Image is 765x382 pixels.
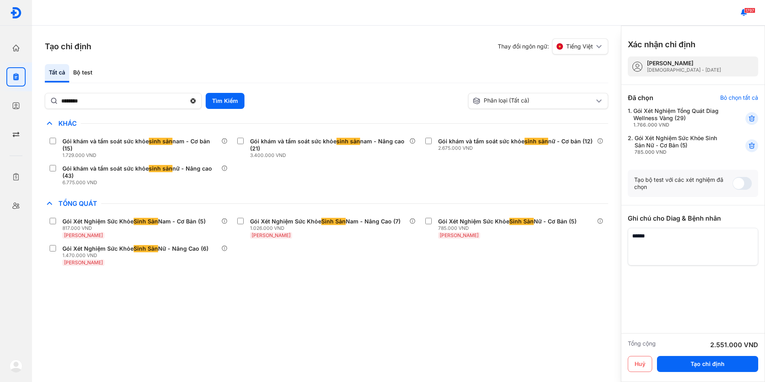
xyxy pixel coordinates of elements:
[149,165,172,172] span: sinh sản
[633,107,726,128] div: Gói Xét Nghiệm Tổng Quát Diag Wellness Vàng (29)
[62,225,209,231] div: 817.000 VND
[62,165,218,179] div: Gói khám và tầm soát sức khỏe nữ - Nâng cao (43)
[647,60,721,67] div: [PERSON_NAME]
[635,135,726,155] div: Gói Xét Nghiệm Sức Khỏe Sinh Sản Nữ - Cơ Bản (5)
[720,94,758,101] div: Bỏ chọn tất cả
[635,149,726,155] div: 785.000 VND
[64,259,103,265] span: [PERSON_NAME]
[62,179,221,186] div: 6.775.000 VND
[62,245,208,252] div: Gói Xét Nghiệm Sức Khỏe Nữ - Nâng Cao (6)
[69,64,96,82] div: Bộ test
[628,39,695,50] h3: Xác nhận chỉ định
[45,41,91,52] h3: Tạo chỉ định
[628,107,726,128] div: 1.
[633,122,726,128] div: 1.766.000 VND
[628,356,652,372] button: Huỷ
[647,67,721,73] div: [DEMOGRAPHIC_DATA] - [DATE]
[634,176,733,191] div: Tạo bộ test với các xét nghiệm đã chọn
[62,252,212,259] div: 1.470.000 VND
[509,218,534,225] span: Sinh Sản
[250,138,406,152] div: Gói khám và tầm soát sức khỏe nam - Nâng cao (21)
[438,218,577,225] div: Gói Xét Nghiệm Sức Khỏe Nữ - Cơ Bản (5)
[744,8,755,13] span: 1797
[657,356,758,372] button: Tạo chỉ định
[628,340,656,350] div: Tổng cộng
[566,43,593,50] span: Tiếng Việt
[438,145,596,151] div: 2.675.000 VND
[252,232,290,238] span: [PERSON_NAME]
[321,218,346,225] span: Sinh Sản
[250,218,401,225] div: Gói Xét Nghiệm Sức Khỏe Nam - Nâng Cao (7)
[498,38,608,54] div: Thay đổi ngôn ngữ:
[438,225,580,231] div: 785.000 VND
[10,7,22,19] img: logo
[336,138,360,145] span: sinh sản
[54,199,101,207] span: Tổng Quát
[473,97,594,105] div: Phân loại (Tất cả)
[62,152,221,159] div: 1.729.000 VND
[628,135,726,155] div: 2.
[134,218,158,225] span: Sinh Sản
[440,232,479,238] span: [PERSON_NAME]
[628,93,653,103] div: Đã chọn
[438,138,593,145] div: Gói khám và tầm soát sức khỏe nữ - Cơ bản (12)
[710,340,758,350] div: 2.551.000 VND
[628,213,758,223] div: Ghi chú cho Diag & Bệnh nhân
[134,245,158,252] span: Sinh Sản
[149,138,172,145] span: sinh sản
[45,64,69,82] div: Tất cả
[62,218,206,225] div: Gói Xét Nghiệm Sức Khỏe Nam - Cơ Bản (5)
[10,360,22,372] img: logo
[525,138,548,145] span: sinh sản
[64,232,103,238] span: [PERSON_NAME]
[250,225,404,231] div: 1.026.000 VND
[206,93,244,109] button: Tìm Kiếm
[62,138,218,152] div: Gói khám và tầm soát sức khỏe nam - Cơ bản (15)
[54,119,81,127] span: Khác
[250,152,409,159] div: 3.400.000 VND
